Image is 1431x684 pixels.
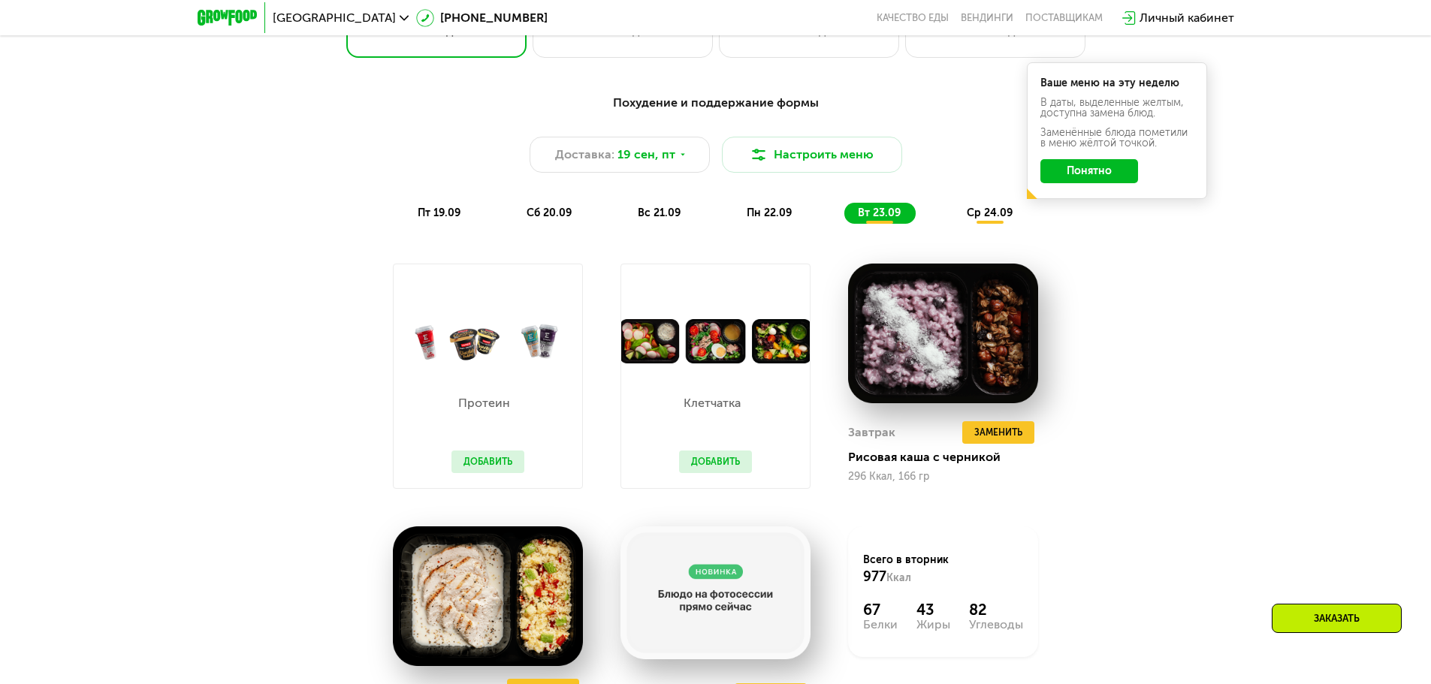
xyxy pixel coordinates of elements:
div: Личный кабинет [1140,9,1234,27]
span: Доставка: [555,146,614,164]
p: Протеин [451,397,517,409]
button: Заменить [962,421,1034,444]
div: Жиры [916,619,950,631]
a: Вендинги [961,12,1013,24]
button: Добавить [679,450,752,473]
div: Углеводы [969,619,1023,631]
div: В даты, выделенные желтым, доступна замена блюд. [1040,98,1194,119]
span: Заменить [974,425,1022,440]
button: Добавить [451,450,524,473]
div: 296 Ккал, 166 гр [848,471,1038,483]
div: Рисовая каша с черникой [848,450,1050,465]
div: поставщикам [1025,12,1103,24]
button: Настроить меню [722,137,902,173]
div: Завтрак [848,421,895,444]
div: Белки [863,619,898,631]
span: Ккал [886,571,911,584]
span: сб 20.09 [527,206,572,219]
span: [GEOGRAPHIC_DATA] [273,12,396,24]
div: 82 [969,601,1023,619]
p: Клетчатка [679,397,744,409]
span: ср 24.09 [967,206,1013,219]
span: пт 19.09 [418,206,460,219]
a: [PHONE_NUMBER] [416,9,548,27]
div: 67 [863,601,898,619]
div: Заменённые блюда пометили в меню жёлтой точкой. [1040,128,1194,149]
span: 977 [863,568,886,585]
span: 19 сен, пт [617,146,675,164]
span: вс 21.09 [638,206,681,219]
span: вт 23.09 [858,206,901,219]
span: пн 22.09 [747,206,792,219]
div: Ваше меню на эту неделю [1040,78,1194,89]
div: Похудение и поддержание формы [271,94,1161,113]
a: Качество еды [877,12,949,24]
div: 43 [916,601,950,619]
div: Всего в вторник [863,553,1023,586]
button: Понятно [1040,159,1138,183]
div: Заказать [1272,604,1402,633]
